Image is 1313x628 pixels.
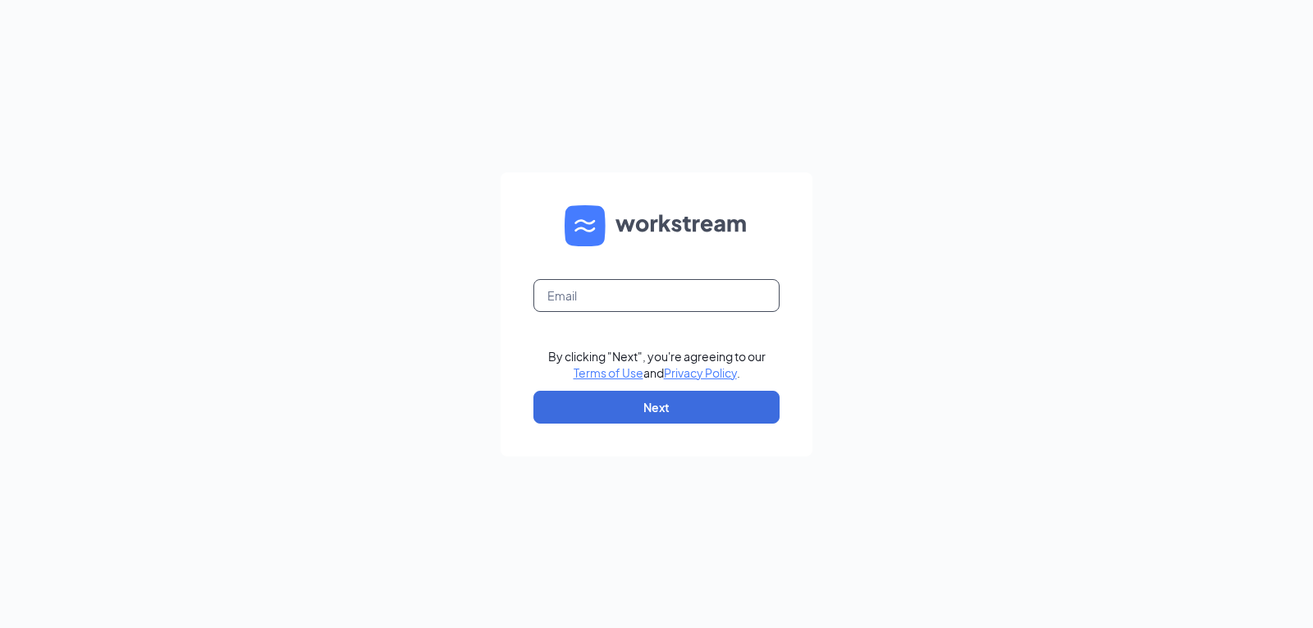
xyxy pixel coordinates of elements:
a: Privacy Policy [664,365,737,380]
div: By clicking "Next", you're agreeing to our and . [548,348,766,381]
button: Next [533,391,780,424]
img: WS logo and Workstream text [565,205,748,246]
input: Email [533,279,780,312]
a: Terms of Use [574,365,643,380]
